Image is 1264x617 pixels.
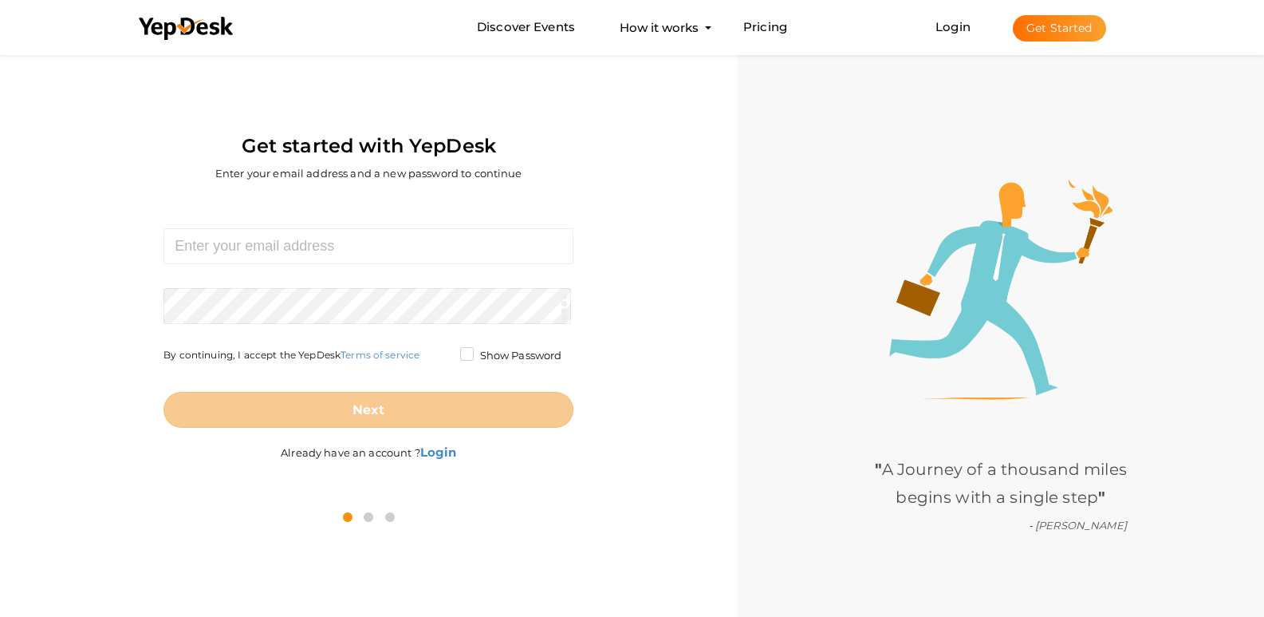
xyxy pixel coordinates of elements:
b: " [1098,488,1105,507]
a: Terms of service [341,349,419,361]
label: Enter your email address and a new password to continue [215,166,522,181]
span: A Journey of a thousand miles begins with a single step [875,460,1127,507]
label: Already have an account ? [281,428,456,461]
label: By continuing, I accept the YepDesk [163,348,419,362]
i: - [PERSON_NAME] [1029,519,1127,532]
a: Pricing [743,13,787,42]
input: Enter your email address [163,228,573,264]
a: Login [935,19,971,34]
b: " [875,460,882,479]
b: Next [352,402,385,417]
label: Show Password [460,348,562,364]
button: How it works [615,13,703,42]
button: Next [163,392,573,428]
button: Get Started [1013,15,1106,42]
img: step1-illustration.png [889,180,1112,400]
b: Login [420,445,457,460]
a: Discover Events [477,13,575,42]
label: Get started with YepDesk [242,131,496,161]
